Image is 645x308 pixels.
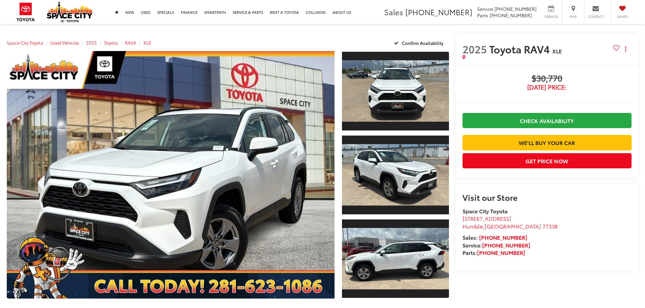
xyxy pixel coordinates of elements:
button: Confirm Availability [390,37,449,49]
a: XLE [143,40,151,46]
span: Contact [588,14,604,19]
a: We'll Buy Your Car [463,135,631,150]
a: Expand Photo 2 [342,135,449,215]
span: Service [477,5,493,12]
a: Expand Photo 0 [7,51,335,299]
button: Get Price Now [463,153,631,168]
span: , [463,222,558,230]
a: [STREET_ADDRESS] Humble,[GEOGRAPHIC_DATA] 77338 [463,214,558,230]
span: Toyota RAV4 [489,42,552,56]
span: dropdown dots [625,46,626,52]
a: 2025 [86,40,97,46]
span: [GEOGRAPHIC_DATA] [485,222,541,230]
a: [PHONE_NUMBER] [477,248,525,256]
span: [PHONE_NUMBER] [494,5,537,12]
a: Toyota [104,40,118,46]
h2: Visit our Store [463,193,631,202]
img: Space City Toyota [47,1,92,22]
span: Confirm Availability [402,40,444,46]
a: Space City Toyota [7,40,43,46]
strong: Parts: [463,248,525,256]
span: [PHONE_NUMBER] [490,12,532,19]
a: Expand Photo 1 [342,51,449,131]
img: 2025 Toyota RAV4 XLE [341,61,450,122]
span: Map [566,14,581,19]
a: Expand Photo 3 [342,219,449,299]
span: Sales: [463,233,478,241]
span: Saved [615,14,630,19]
img: 2025 Toyota RAV4 XLE [341,144,450,206]
span: $30,770 [463,74,631,84]
span: Humble [463,222,483,230]
span: Service [543,14,559,19]
span: Parts [477,12,488,19]
strong: Space City Toyota [463,207,508,215]
a: [PHONE_NUMBER] [479,233,527,241]
button: Actions [620,43,631,55]
a: [PHONE_NUMBER] [482,241,530,249]
strong: Service: [463,241,530,249]
a: Used Vehicles [50,40,79,46]
a: RAV4 [125,40,136,46]
span: 2025 [463,42,487,56]
span: [STREET_ADDRESS] [463,214,511,222]
span: [DATE] Price: [463,84,631,91]
span: 77338 [542,222,558,230]
span: Sales [384,6,403,17]
span: XLE [552,47,562,55]
img: 2025 Toyota RAV4 XLE [341,228,450,289]
span: [PHONE_NUMBER] [405,6,472,17]
a: Check Availability [463,113,631,128]
img: 2025 Toyota RAV4 XLE [3,50,338,300]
